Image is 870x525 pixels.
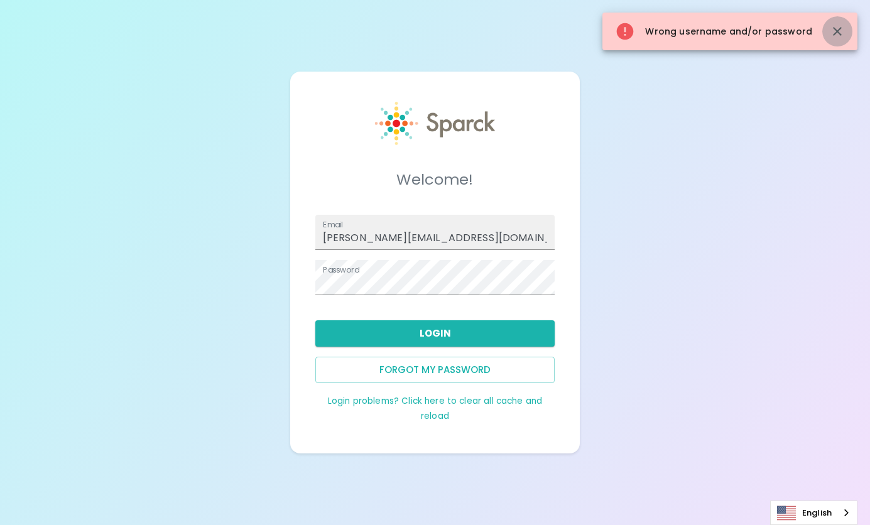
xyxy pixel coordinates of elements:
button: Login [315,320,555,347]
aside: Language selected: English [770,501,857,525]
div: Language [770,501,857,525]
a: English [771,501,857,524]
a: Login problems? Click here to clear all cache and reload [328,395,542,422]
button: Forgot my password [315,357,555,383]
div: Wrong username and/or password [615,16,812,46]
label: Password [323,264,359,275]
label: Email [323,219,343,230]
h5: Welcome! [315,170,555,190]
img: Sparck logo [375,102,495,145]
